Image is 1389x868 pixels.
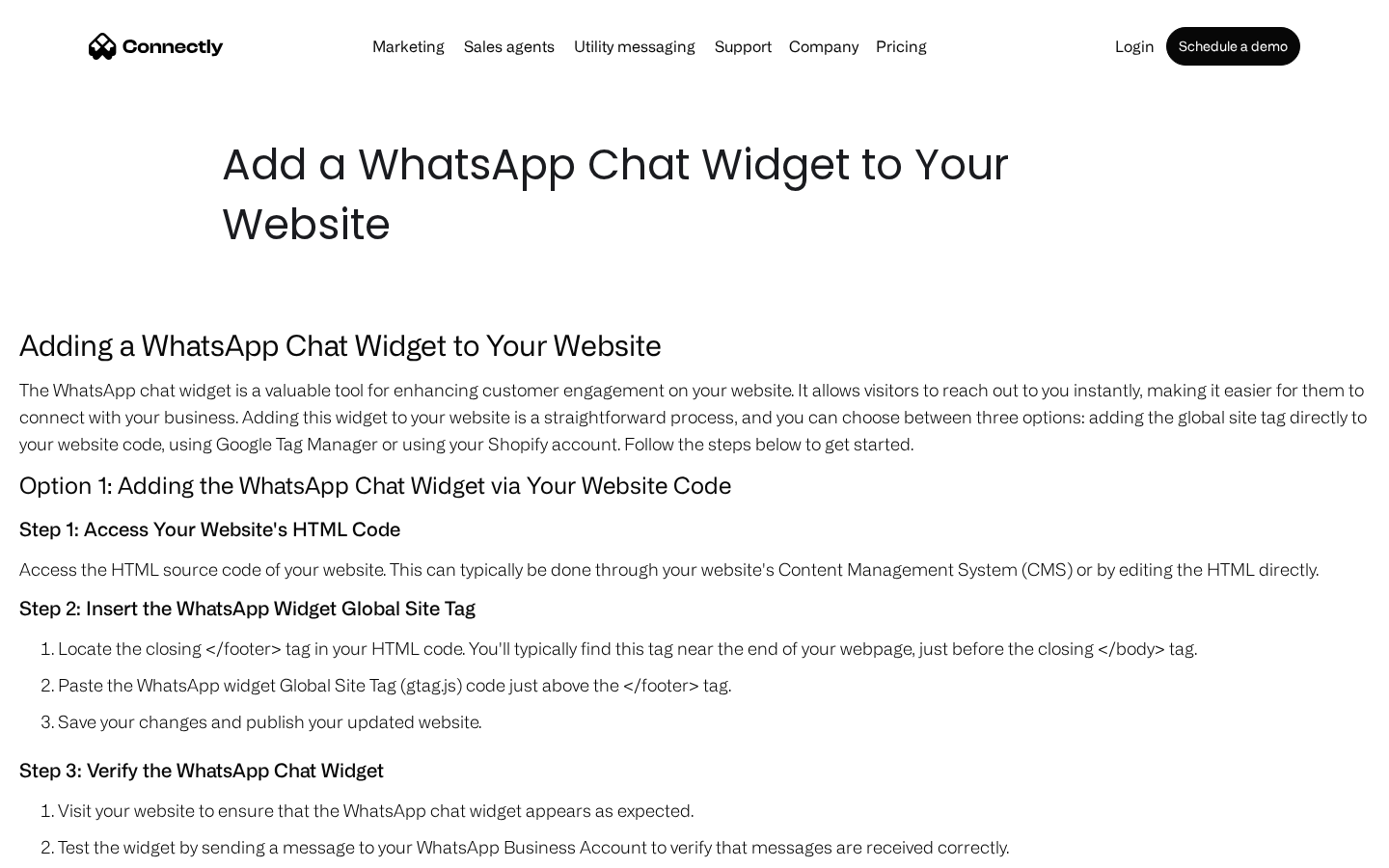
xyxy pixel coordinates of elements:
[19,556,1370,583] p: Access the HTML source code of your website. This can typically be done through your website's Co...
[222,135,1167,255] h1: Add a WhatsApp Chat Widget to Your Website
[58,708,1370,735] li: Save your changes and publish your updated website.
[58,671,1370,698] li: Paste the WhatsApp widget Global Site Tag (gtag.js) code just above the </footer> tag.
[789,33,858,60] div: Company
[19,322,1370,366] h3: Adding a WhatsApp Chat Widget to Your Website
[58,635,1370,662] li: Locate the closing </footer> tag in your HTML code. You'll typically find this tag near the end o...
[19,467,1370,503] h4: Option 1: Adding the WhatsApp Chat Widget via Your Website Code
[58,797,1370,824] li: Visit your website to ensure that the WhatsApp chat widget appears as expected.
[456,39,562,54] a: Sales agents
[19,513,1370,546] h5: Step 1: Access Your Website's HTML Code
[19,834,116,861] aside: Language selected: English
[1166,27,1300,66] a: Schedule a demo
[39,834,116,861] ul: Language list
[566,39,703,54] a: Utility messaging
[19,754,1370,787] h5: Step 3: Verify the WhatsApp Chat Widget
[58,833,1370,860] li: Test the widget by sending a message to your WhatsApp Business Account to verify that messages ar...
[19,376,1370,457] p: The WhatsApp chat widget is a valuable tool for enhancing customer engagement on your website. It...
[365,39,452,54] a: Marketing
[19,592,1370,625] h5: Step 2: Insert the WhatsApp Widget Global Site Tag
[868,39,935,54] a: Pricing
[707,39,779,54] a: Support
[1107,39,1162,54] a: Login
